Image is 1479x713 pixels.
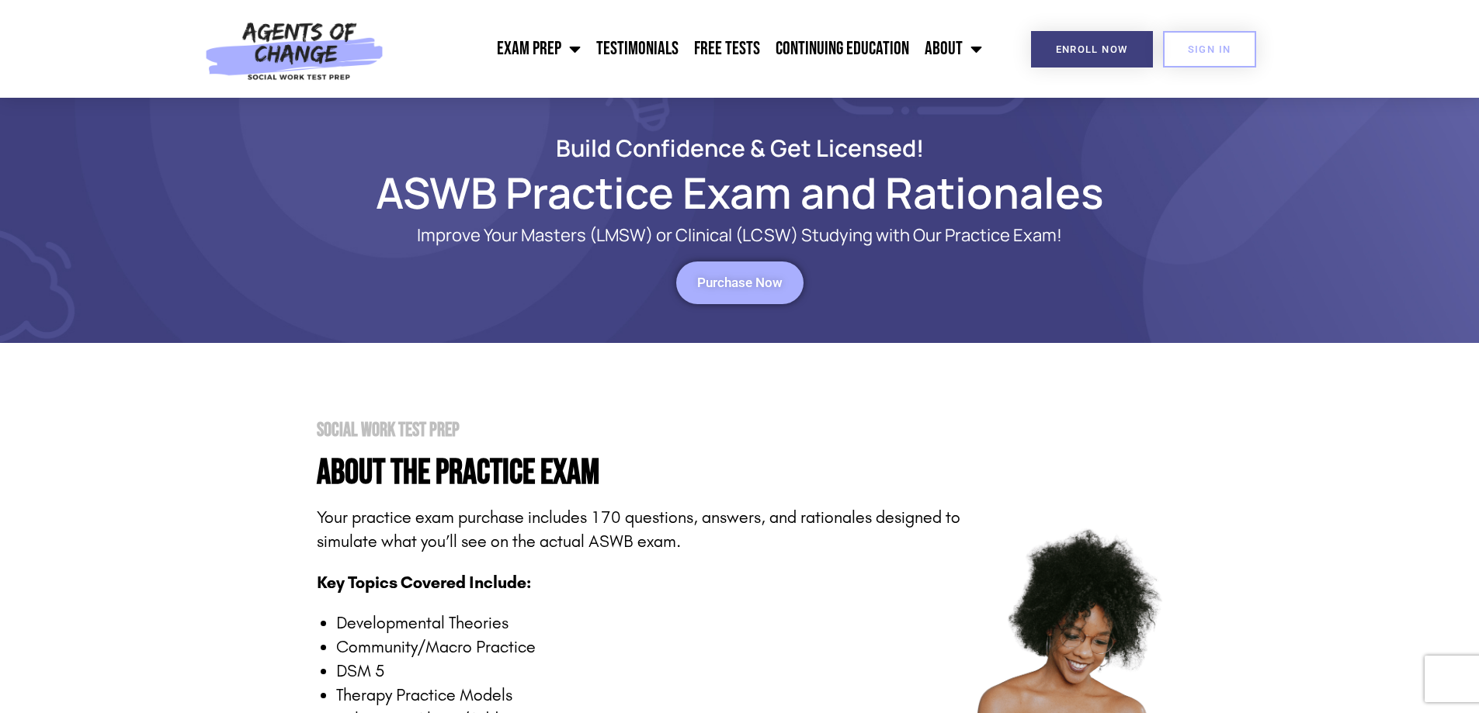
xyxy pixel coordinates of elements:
a: Testimonials [588,29,686,68]
a: Free Tests [686,29,768,68]
li: DSM 5 [336,659,961,684]
a: Exam Prep [489,29,588,68]
li: Therapy Practice Models [336,684,961,708]
span: Your practice exam purchase includes 170 questions, answers, and rationales designed to simulate ... [317,507,960,552]
span: Purchase Now [697,276,783,289]
a: Continuing Education [768,29,917,68]
h4: About the PRactice Exam [317,455,961,490]
a: About [917,29,990,68]
nav: Menu [392,29,990,68]
p: Improve Your Masters (LMSW) or Clinical (LCSW) Studying with Our Practice Exam! [359,226,1120,245]
h1: ASWB Practice Exam and Rationales [297,175,1182,210]
h2: Build Confidence & Get Licensed! [297,137,1182,159]
a: Purchase Now [676,261,804,304]
a: SIGN IN [1163,31,1256,67]
span: Developmental Theories [336,613,509,633]
h2: Social Work Test Prep [317,421,961,440]
span: Enroll Now [1056,44,1128,54]
a: Enroll Now [1031,31,1153,67]
span: Key Topics Covered Include: [317,573,531,593]
span: SIGN IN [1188,44,1231,54]
li: Community/Macro Practice [336,635,961,659]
